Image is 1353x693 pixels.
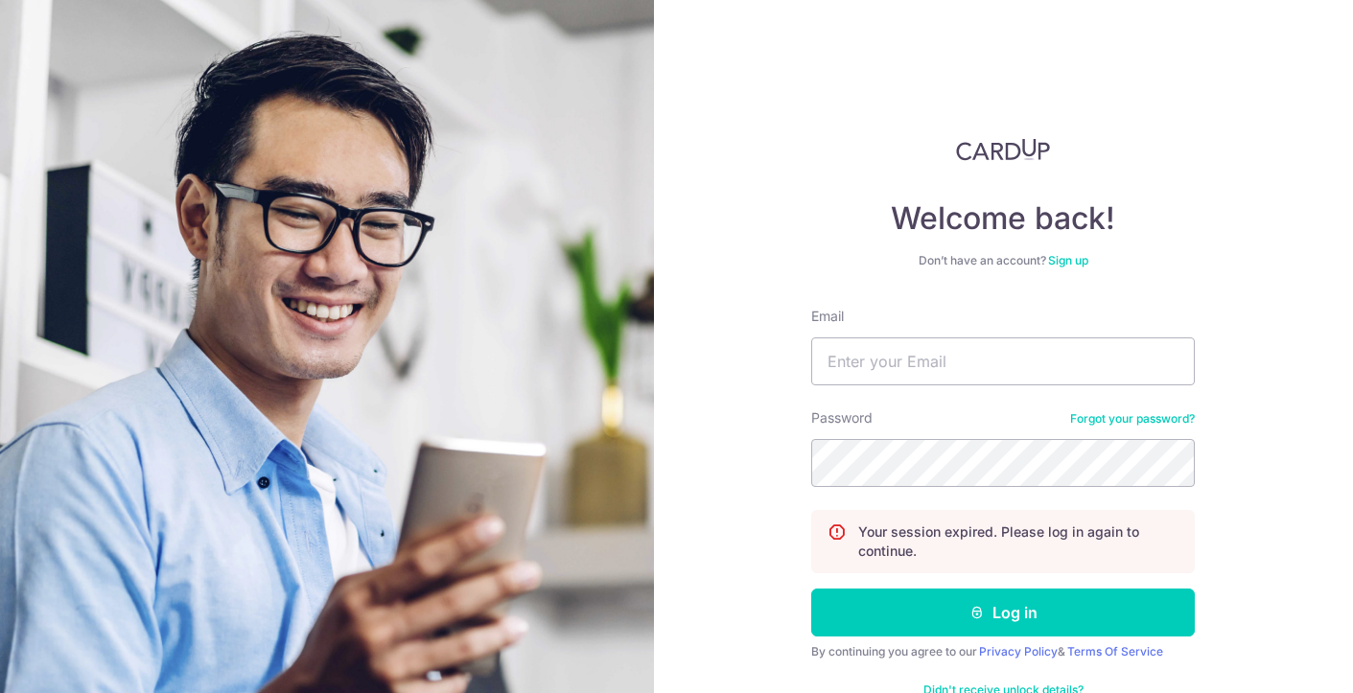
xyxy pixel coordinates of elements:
[811,408,873,427] label: Password
[1070,411,1195,427] a: Forgot your password?
[811,307,844,326] label: Email
[811,199,1195,238] h4: Welcome back!
[811,337,1195,385] input: Enter your Email
[811,589,1195,636] button: Log in
[956,138,1050,161] img: CardUp Logo
[979,644,1058,658] a: Privacy Policy
[1067,644,1163,658] a: Terms Of Service
[1048,253,1088,267] a: Sign up
[811,253,1195,268] div: Don’t have an account?
[858,522,1178,561] p: Your session expired. Please log in again to continue.
[811,644,1195,659] div: By continuing you agree to our &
